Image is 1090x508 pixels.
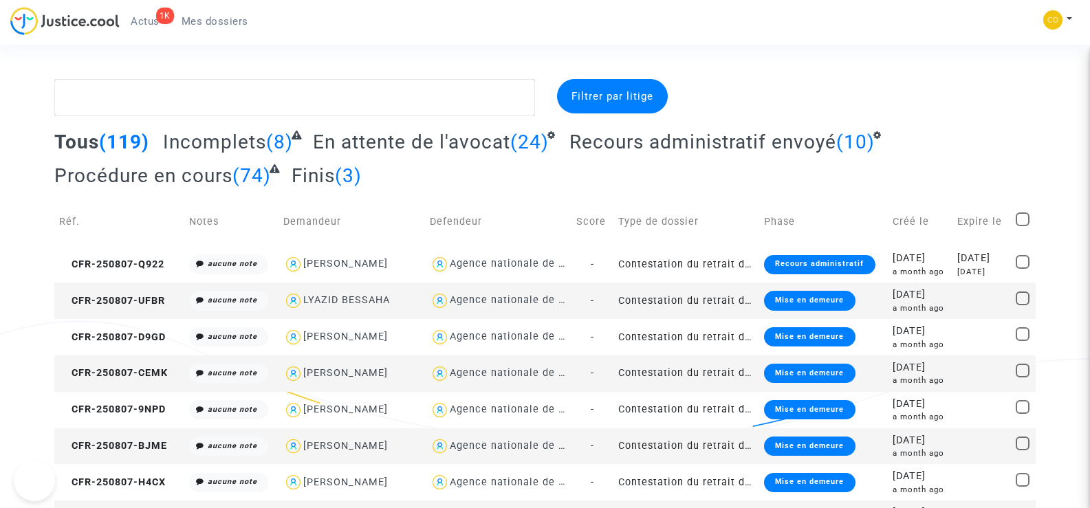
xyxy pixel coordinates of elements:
[893,397,948,412] div: [DATE]
[450,404,601,415] div: Agence nationale de l'habitat
[613,246,760,283] td: Contestation du retrait de [PERSON_NAME] par l'ANAH (mandataire)
[182,15,248,27] span: Mes dossiers
[303,367,388,379] div: [PERSON_NAME]
[303,331,388,342] div: [PERSON_NAME]
[613,428,760,465] td: Contestation du retrait de [PERSON_NAME] par l'ANAH (mandataire)
[613,319,760,355] td: Contestation du retrait de [PERSON_NAME] par l'ANAH (mandataire)
[303,404,388,415] div: [PERSON_NAME]
[59,367,168,379] span: CFR-250807-CEMK
[266,131,293,153] span: (8)
[283,437,303,456] img: icon-user.svg
[120,11,171,32] a: 1KActus
[764,473,855,492] div: Mise en demeure
[59,404,166,415] span: CFR-250807-9NPD
[893,360,948,375] div: [DATE]
[59,476,166,488] span: CFR-250807-H4CX
[184,197,279,246] td: Notes
[279,197,425,246] td: Demandeur
[59,440,167,452] span: CFR-250807-BJME
[156,8,174,24] div: 1K
[591,476,594,488] span: -
[450,367,601,379] div: Agence nationale de l'habitat
[952,197,1010,246] td: Expire le
[430,291,450,311] img: icon-user.svg
[893,302,948,314] div: a month ago
[591,440,594,452] span: -
[888,197,953,246] td: Créé le
[450,258,601,269] div: Agence nationale de l'habitat
[171,11,259,32] a: Mes dossiers
[591,367,594,379] span: -
[54,197,184,246] td: Réf.
[430,364,450,384] img: icon-user.svg
[99,131,149,153] span: (119)
[303,294,390,306] div: LYAZID BESSAHA
[283,291,303,311] img: icon-user.svg
[208,441,257,450] i: aucune note
[303,476,388,488] div: [PERSON_NAME]
[208,405,257,414] i: aucune note
[764,255,875,274] div: Recours administratif
[208,332,257,341] i: aucune note
[450,476,601,488] div: Agence nationale de l'habitat
[450,294,601,306] div: Agence nationale de l'habitat
[591,404,594,415] span: -
[591,331,594,343] span: -
[893,287,948,302] div: [DATE]
[450,331,601,342] div: Agence nationale de l'habitat
[1043,10,1062,30] img: 84a266a8493598cb3cce1313e02c3431
[425,197,571,246] td: Defendeur
[313,131,510,153] span: En attente de l'avocat
[571,197,613,246] td: Score
[764,400,855,419] div: Mise en demeure
[893,324,948,339] div: [DATE]
[208,368,257,377] i: aucune note
[613,283,760,319] td: Contestation du retrait de [PERSON_NAME] par l'ANAH (mandataire)
[569,131,836,153] span: Recours administratif envoyé
[591,295,594,307] span: -
[430,472,450,492] img: icon-user.svg
[283,327,303,347] img: icon-user.svg
[893,251,948,266] div: [DATE]
[836,131,875,153] span: (10)
[893,375,948,386] div: a month ago
[283,472,303,492] img: icon-user.svg
[764,327,855,346] div: Mise en demeure
[14,460,55,501] iframe: Help Scout Beacon - Open
[571,90,653,102] span: Filtrer par litige
[208,296,257,305] i: aucune note
[430,254,450,274] img: icon-user.svg
[232,164,271,187] span: (74)
[893,433,948,448] div: [DATE]
[430,400,450,420] img: icon-user.svg
[10,7,120,35] img: jc-logo.svg
[54,131,99,153] span: Tous
[283,254,303,274] img: icon-user.svg
[430,327,450,347] img: icon-user.svg
[335,164,362,187] span: (3)
[613,392,760,428] td: Contestation du retrait de [PERSON_NAME] par l'ANAH (mandataire)
[957,266,1005,278] div: [DATE]
[59,295,165,307] span: CFR-250807-UFBR
[893,411,948,423] div: a month ago
[764,364,855,383] div: Mise en demeure
[613,464,760,500] td: Contestation du retrait de [PERSON_NAME] par l'ANAH (mandataire)
[430,437,450,456] img: icon-user.svg
[283,400,303,420] img: icon-user.svg
[208,259,257,268] i: aucune note
[208,477,257,486] i: aucune note
[893,266,948,278] div: a month ago
[957,251,1005,266] div: [DATE]
[893,339,948,351] div: a month ago
[163,131,266,153] span: Incomplets
[893,448,948,459] div: a month ago
[283,364,303,384] img: icon-user.svg
[764,437,855,456] div: Mise en demeure
[591,258,594,270] span: -
[450,440,601,452] div: Agence nationale de l'habitat
[303,258,388,269] div: [PERSON_NAME]
[759,197,888,246] td: Phase
[59,258,164,270] span: CFR-250807-Q922
[613,197,760,246] td: Type de dossier
[893,484,948,496] div: a month ago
